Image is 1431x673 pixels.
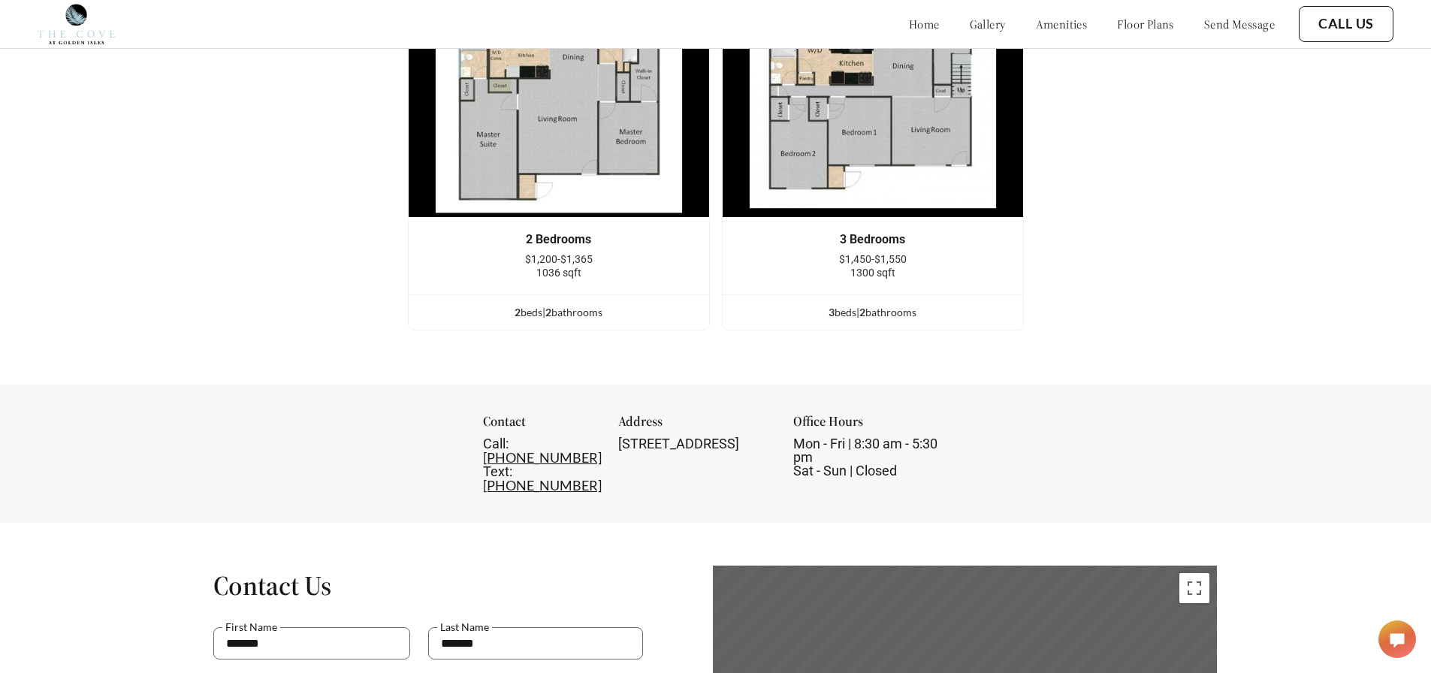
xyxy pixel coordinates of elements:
[1117,17,1174,32] a: floor plans
[483,449,602,466] a: [PHONE_NUMBER]
[409,304,709,321] div: bed s | bathroom s
[536,267,581,279] span: 1036 sqft
[1036,17,1088,32] a: amenities
[483,415,599,437] div: Contact
[1318,16,1374,32] a: Call Us
[1179,573,1209,603] button: Toggle fullscreen view
[213,569,643,602] h1: Contact Us
[909,17,940,32] a: home
[545,306,551,318] span: 2
[618,415,774,437] div: Address
[793,415,949,437] div: Office Hours
[483,477,602,493] a: [PHONE_NUMBER]
[1204,17,1275,32] a: send message
[722,17,1024,218] img: example
[859,306,865,318] span: 2
[515,306,521,318] span: 2
[618,437,774,451] div: [STREET_ADDRESS]
[483,436,509,451] span: Call:
[723,304,1023,321] div: bed s | bathroom s
[483,463,512,479] span: Text:
[970,17,1006,32] a: gallery
[38,4,115,44] img: cove_at_golden_isles_logo.png
[1299,6,1393,42] button: Call Us
[408,17,710,218] img: example
[850,267,895,279] span: 1300 sqft
[839,253,907,265] span: $1,450-$1,550
[793,463,897,478] span: Sat - Sun | Closed
[793,437,949,478] div: Mon - Fri | 8:30 am - 5:30 pm
[829,306,835,318] span: 3
[431,233,687,246] div: 2 Bedrooms
[745,233,1001,246] div: 3 Bedrooms
[525,253,593,265] span: $1,200-$1,365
